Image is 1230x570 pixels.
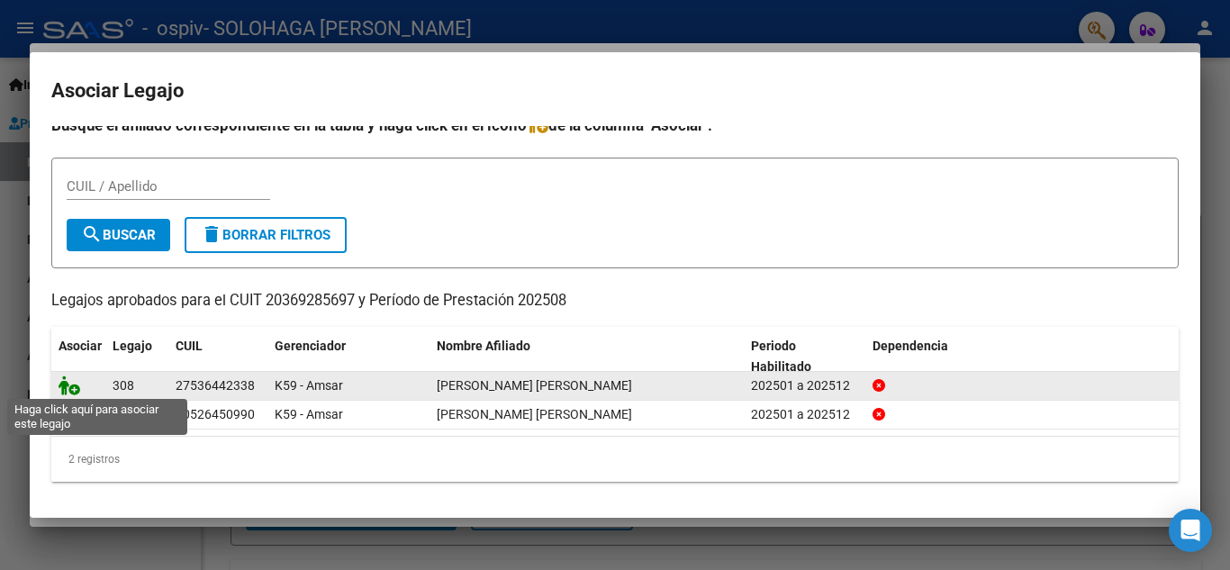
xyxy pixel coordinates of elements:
[51,74,1179,108] h2: Asociar Legajo
[437,339,530,353] span: Nombre Afiliado
[201,223,222,245] mat-icon: delete
[751,339,811,374] span: Periodo Habilitado
[267,327,430,386] datatable-header-cell: Gerenciador
[873,339,948,353] span: Dependencia
[51,290,1179,312] p: Legajos aprobados para el CUIT 20369285697 y Período de Prestación 202508
[751,404,858,425] div: 202501 a 202512
[176,375,255,396] div: 27536442338
[185,217,347,253] button: Borrar Filtros
[744,327,865,386] datatable-header-cell: Periodo Habilitado
[201,227,330,243] span: Borrar Filtros
[865,327,1180,386] datatable-header-cell: Dependencia
[437,407,632,421] span: ROMANO OCAÑA THIAGO YOEL
[113,339,152,353] span: Legajo
[275,407,343,421] span: K59 - Amsar
[113,378,134,393] span: 308
[275,339,346,353] span: Gerenciador
[437,378,632,393] span: ROMANO OCAÑA MIA JAZMIN
[51,437,1179,482] div: 2 registros
[81,223,103,245] mat-icon: search
[67,219,170,251] button: Buscar
[81,227,156,243] span: Buscar
[113,407,134,421] span: 309
[59,339,102,353] span: Asociar
[168,327,267,386] datatable-header-cell: CUIL
[176,404,255,425] div: 20526450990
[51,113,1179,137] h4: Busque el afiliado correspondiente en la tabla y haga click en el ícono de la columna "Asociar".
[51,327,105,386] datatable-header-cell: Asociar
[176,339,203,353] span: CUIL
[1169,509,1212,552] div: Open Intercom Messenger
[105,327,168,386] datatable-header-cell: Legajo
[275,378,343,393] span: K59 - Amsar
[430,327,744,386] datatable-header-cell: Nombre Afiliado
[751,375,858,396] div: 202501 a 202512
